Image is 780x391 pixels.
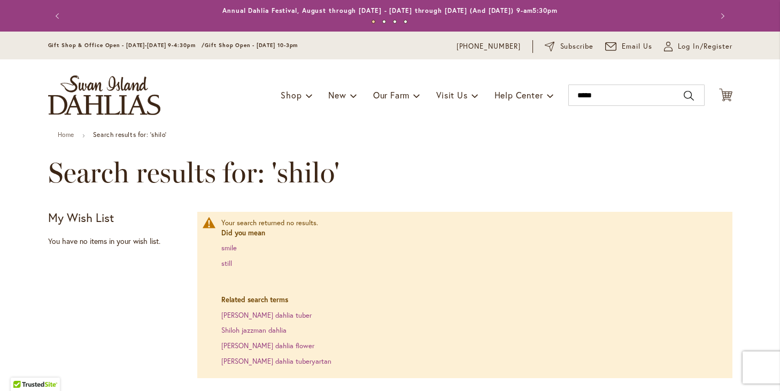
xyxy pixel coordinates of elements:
[48,75,160,115] a: store logo
[205,42,298,49] span: Gift Shop Open - [DATE] 10-3pm
[221,259,232,268] a: still
[404,20,407,24] button: 4 of 4
[221,243,237,252] a: smile
[93,131,167,139] strong: Search results for: 'shilo'
[221,311,312,320] a: [PERSON_NAME] dahlia tuber
[48,42,205,49] span: Gift Shop & Office Open - [DATE]-[DATE] 9-4:30pm /
[393,20,397,24] button: 3 of 4
[328,89,346,101] span: New
[221,295,722,305] dt: Related search terms
[436,89,467,101] span: Visit Us
[222,6,558,14] a: Annual Dahlia Festival, August through [DATE] - [DATE] through [DATE] (And [DATE]) 9-am5:30pm
[221,357,331,366] a: [PERSON_NAME] dahlia tuberyartan
[221,228,722,239] dt: Did you mean
[48,210,114,225] strong: My Wish List
[221,326,287,335] a: Shiloh jazzman dahlia
[560,41,594,52] span: Subscribe
[605,41,652,52] a: Email Us
[382,20,386,24] button: 2 of 4
[281,89,302,101] span: Shop
[545,41,593,52] a: Subscribe
[48,157,339,189] span: Search results for: 'shilo'
[58,131,74,139] a: Home
[622,41,652,52] span: Email Us
[457,41,521,52] a: [PHONE_NUMBER]
[495,89,543,101] span: Help Center
[678,41,732,52] span: Log In/Register
[373,89,410,101] span: Our Farm
[48,236,191,247] div: You have no items in your wish list.
[664,41,732,52] a: Log In/Register
[372,20,375,24] button: 1 of 4
[711,5,732,27] button: Next
[221,218,722,366] div: Your search returned no results.
[221,341,314,350] a: [PERSON_NAME] dahlia flower
[48,5,69,27] button: Previous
